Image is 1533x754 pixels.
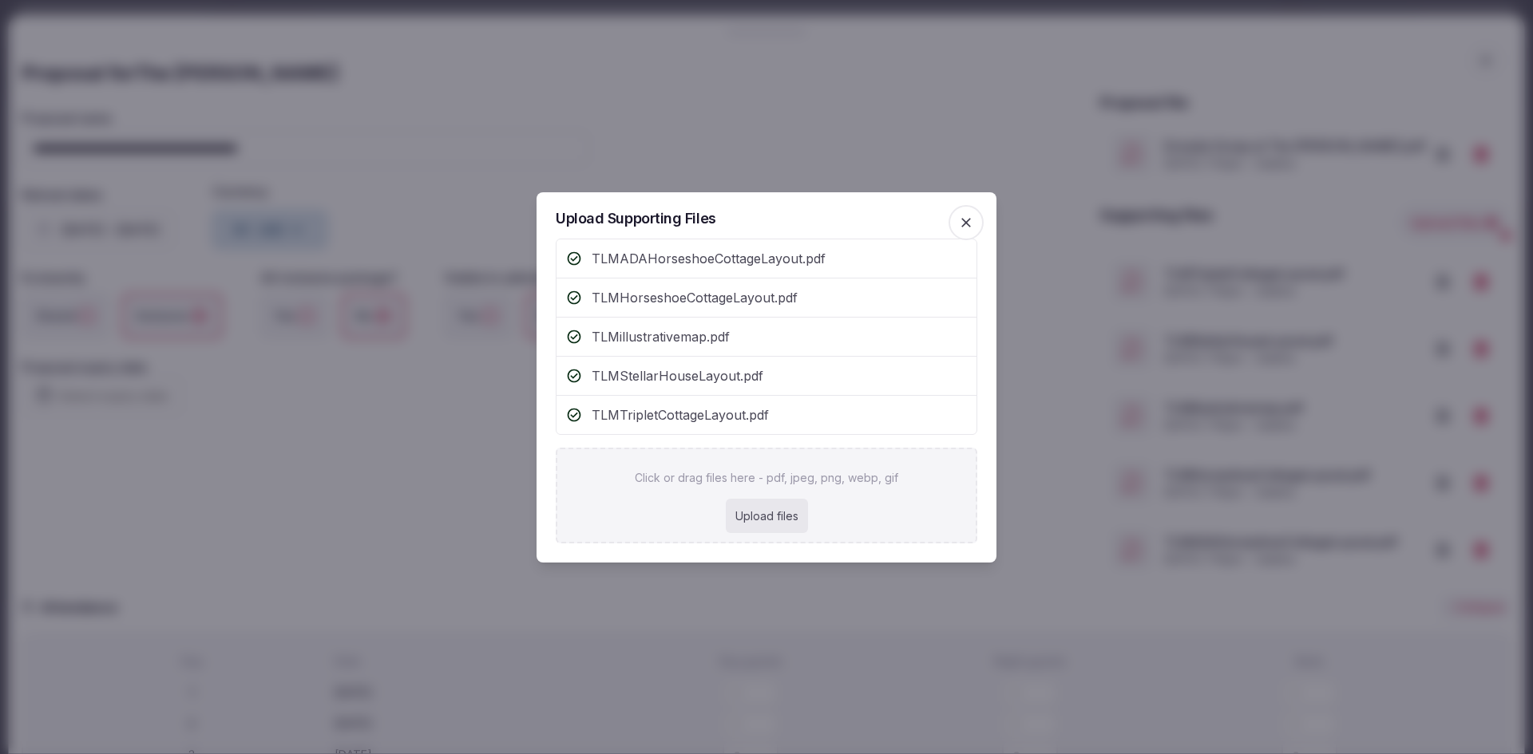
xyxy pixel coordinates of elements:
[592,327,730,346] span: TLMillustrativemap.pdf
[592,288,798,307] span: TLMHorseshoeCottageLayout.pdf
[592,366,763,385] span: TLMStellarHouseLayout.pdf
[592,405,769,424] span: TLMTripletCottageLayout.pdf
[635,470,898,486] p: Click or drag files here - pdf, jpeg, png, webp, gif
[592,249,826,268] span: TLMADAHorseshoeCottageLayout.pdf
[556,211,977,226] h2: Upload Supporting Files
[726,499,808,534] div: Upload files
